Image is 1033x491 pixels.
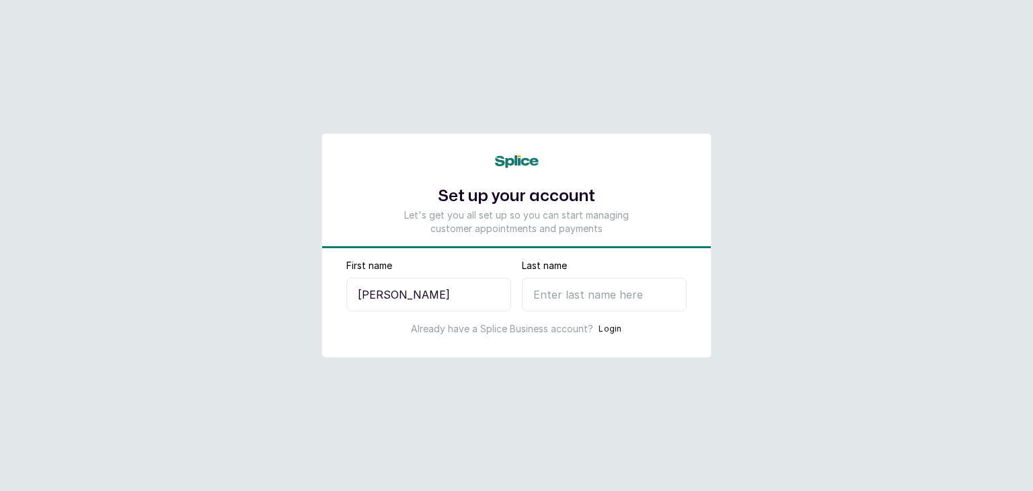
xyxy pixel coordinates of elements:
input: Enter first name here [346,278,511,311]
h1: Set up your account [397,184,636,209]
label: Last name [522,259,567,272]
input: Enter last name here [522,278,687,311]
button: Login [599,322,622,336]
p: Let's get you all set up so you can start managing customer appointments and payments [397,209,636,235]
p: Already have a Splice Business account? [411,322,593,336]
label: First name [346,259,392,272]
